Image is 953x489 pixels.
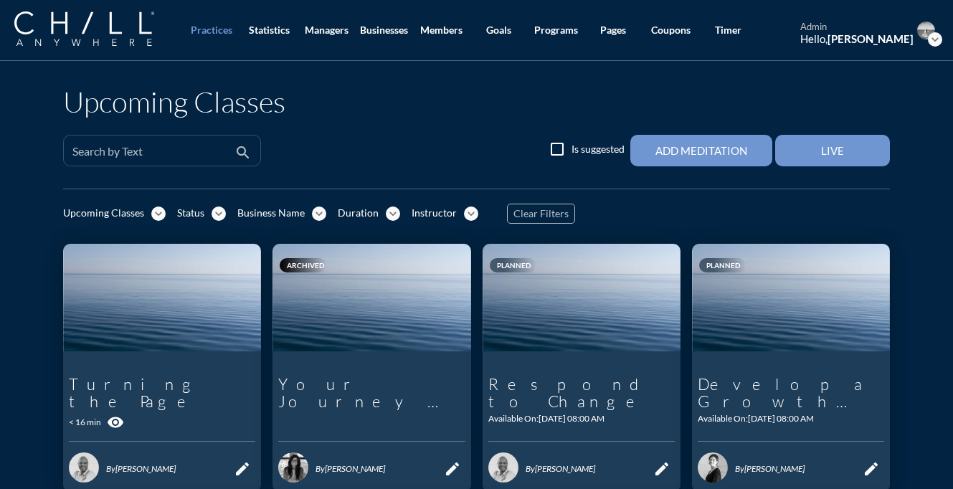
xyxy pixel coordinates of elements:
[917,22,935,39] img: Profile icon
[212,206,226,221] i: expand_more
[444,460,461,478] i: edit
[507,204,575,224] button: Clear Filters
[420,24,463,37] div: Members
[775,135,890,166] button: Live
[338,207,379,219] div: Duration
[191,24,232,37] div: Practices
[800,22,914,33] div: admin
[744,463,805,474] span: [PERSON_NAME]
[316,463,325,474] span: By
[237,207,305,219] div: Business Name
[735,463,744,474] span: By
[234,460,251,478] i: edit
[800,144,865,157] div: Live
[412,207,457,219] div: Instructor
[655,144,747,157] div: Add Meditation
[600,24,626,37] div: Pages
[698,452,728,483] img: 1586208635710%20-%20Eileen.jpg
[800,32,914,45] div: Hello,
[325,463,385,474] span: [PERSON_NAME]
[305,24,349,37] div: Managers
[534,24,578,37] div: Programs
[651,24,691,37] div: Coupons
[14,11,183,48] a: Company Logo
[863,460,880,478] i: edit
[115,463,176,474] span: [PERSON_NAME]
[513,208,569,220] span: Clear Filters
[535,463,595,474] span: [PERSON_NAME]
[234,144,252,161] i: search
[526,463,535,474] span: By
[486,24,511,37] div: Goals
[386,206,400,221] i: expand_more
[312,206,326,221] i: expand_more
[63,207,144,219] div: Upcoming Classes
[14,11,154,46] img: Company Logo
[464,206,478,221] i: expand_more
[572,142,625,156] label: Is suggested
[360,24,408,37] div: Businesses
[69,452,99,483] img: 1582832593142%20-%2027a774d8d5.png
[106,463,115,474] span: By
[63,85,285,119] h1: Upcoming Classes
[928,32,942,47] i: expand_more
[715,24,741,37] div: Timer
[828,32,914,45] strong: [PERSON_NAME]
[151,206,166,221] i: expand_more
[488,452,518,483] img: 1582832593142%20-%2027a774d8d5.png
[653,460,670,478] i: edit
[72,148,232,166] input: Search by Text
[278,452,308,483] img: 1586445345380%20-%20Steph_Chill_Profile_Temporary_BW.jpg
[177,207,204,219] div: Status
[249,24,290,37] div: Statistics
[630,135,772,166] button: Add Meditation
